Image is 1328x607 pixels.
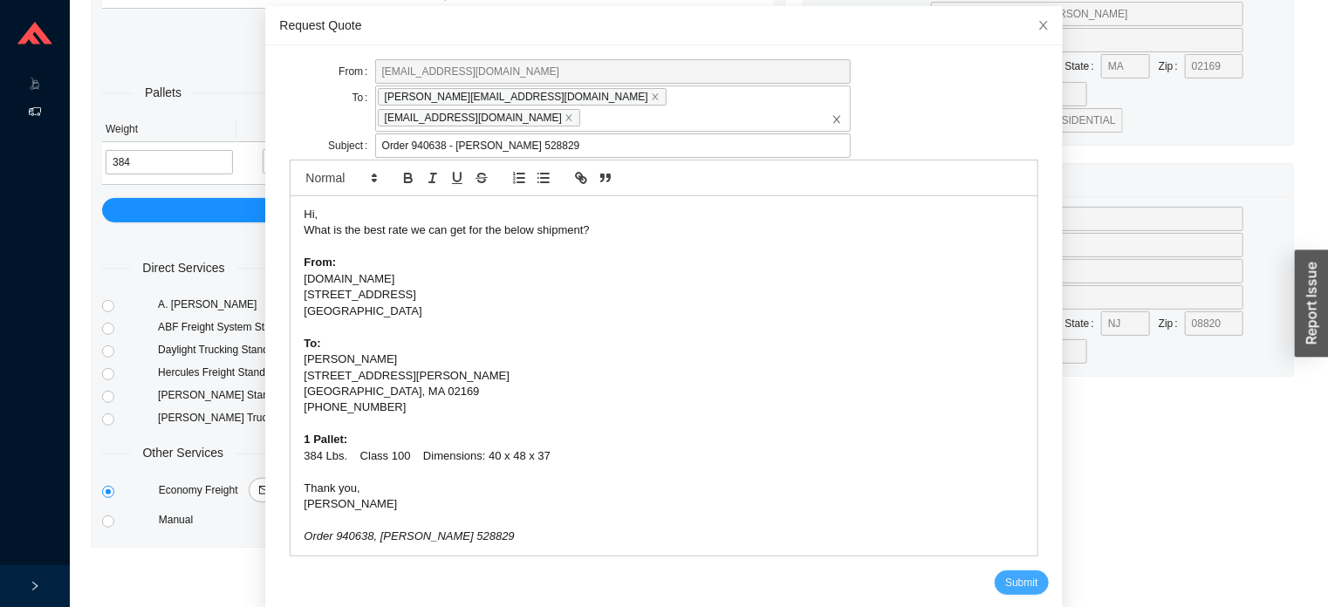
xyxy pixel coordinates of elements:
[583,108,595,127] input: [PERSON_NAME][EMAIL_ADDRESS][DOMAIN_NAME]close[EMAIL_ADDRESS][DOMAIN_NAME]closeclose
[1065,311,1101,336] label: State
[236,117,505,142] th: Dimensions
[565,113,573,122] span: close
[1159,54,1185,78] label: Zip
[304,287,1023,303] div: [STREET_ADDRESS]
[304,337,320,350] strong: To:
[339,59,374,84] label: From
[158,318,438,336] div: ABF Freight System Standard
[158,386,438,404] div: [PERSON_NAME] Standard
[263,149,321,174] input: L
[304,433,347,446] strong: 1 Pallet:
[304,222,1023,238] div: What is the best rate we can get for the below shipment?
[130,443,236,463] span: Other Services
[1005,574,1037,591] span: Submit
[158,341,438,358] div: Daylight Trucking Standard
[304,256,336,269] strong: From:
[304,368,1023,384] div: [STREET_ADDRESS][PERSON_NAME]
[304,529,514,542] em: Order 940638, [PERSON_NAME] 528829
[304,384,1023,399] div: [GEOGRAPHIC_DATA], MA 02169
[1047,114,1116,126] span: RESIDENTIAL
[158,364,438,381] div: Hercules Freight Standard
[102,198,774,222] button: Add Pallet
[1024,6,1063,44] button: Close
[378,109,580,126] span: [EMAIL_ADDRESS][DOMAIN_NAME]
[304,496,1023,512] div: [PERSON_NAME]
[304,207,1023,222] div: Hi,
[995,570,1048,595] button: Submit
[1037,19,1050,31] span: close
[259,485,270,497] span: mail
[304,481,1023,496] div: Thank you,
[130,258,236,278] span: Direct Services
[304,399,1023,415] div: [PHONE_NUMBER]
[651,92,660,101] span: close
[353,85,375,110] label: To
[1065,54,1101,78] label: State
[304,351,1023,367] div: [PERSON_NAME]
[304,303,1023,319] div: [GEOGRAPHIC_DATA]
[249,478,332,502] button: mailGet Quote
[155,511,381,529] div: Manual
[1159,311,1185,336] label: Zip
[873,2,931,26] label: Address 1
[102,117,236,142] th: Weight
[279,16,1048,35] div: Request Quote
[155,478,381,502] div: Economy Freight
[328,133,374,158] label: Subject
[304,271,1023,287] div: [DOMAIN_NAME]
[133,83,194,103] span: Pallets
[378,88,667,106] span: [PERSON_NAME][EMAIL_ADDRESS][DOMAIN_NAME]
[158,296,438,313] div: A. [PERSON_NAME]
[832,114,842,125] span: close
[158,409,438,426] div: [PERSON_NAME] Trucking Standard
[304,448,1023,464] div: 384 Lbs. Class 100 Dimensions: 40 x 48 x 37
[30,581,40,591] span: right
